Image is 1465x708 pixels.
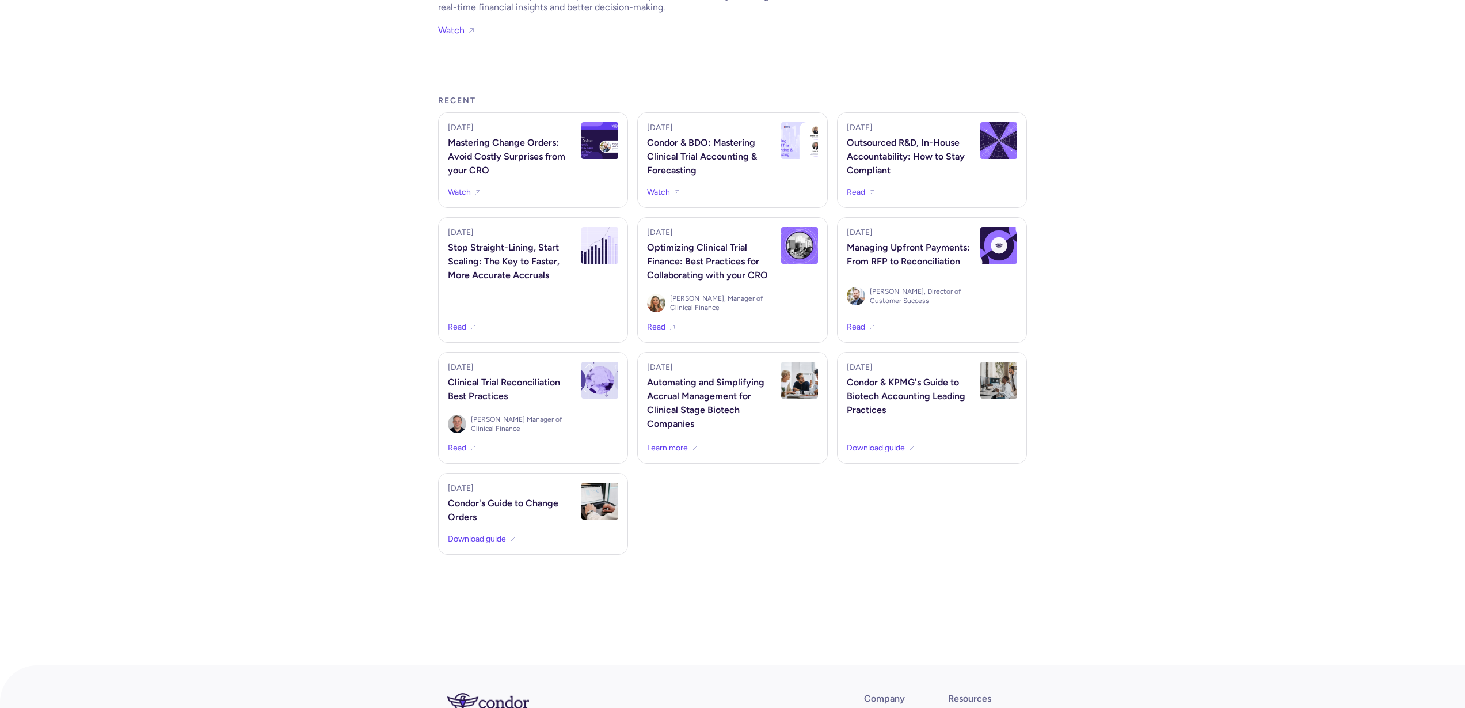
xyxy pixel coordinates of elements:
div: [DATE] [847,122,873,134]
div: [DATE] [647,227,673,238]
div: [DATE] [847,362,873,373]
div: [PERSON_NAME], Manager of Clinical Finance [670,294,774,312]
a: Condor & KPMG's Guide to Biotech Accounting Leading Practices [847,376,974,417]
a: Learn more [647,442,688,454]
a: Read [647,321,665,333]
a: Stop Straight-Lining, Start Scaling: The Key to Faster, More Accurate Accruals [448,241,575,282]
a: Condor & BDO: Mastering Clinical Trial Accounting & Forecasting [647,136,774,177]
div: Resources [948,693,991,705]
a: Mastering Change Orders: Avoid Costly Surprises from your CRO [448,136,575,177]
a: Download guide [448,533,506,545]
a: Clinical Trial Reconciliation Best Practices [448,376,575,403]
div: [DATE] [647,122,673,134]
div: [DATE] [448,227,474,238]
div: [PERSON_NAME] Manager of Clinical Finance [471,415,575,433]
div: [DATE] [847,227,873,238]
a: Read [448,442,466,454]
div: Recent [438,89,1028,112]
div: [DATE] [448,362,474,373]
a: Watch [438,22,465,38]
div: [PERSON_NAME], Director of Customer Success [870,287,974,305]
a: Automating and Simplifying Accrual Management for Clinical Stage Biotech Companies [647,376,774,431]
a: Read [448,321,466,333]
a: Read [847,321,865,333]
a: Watch [448,187,471,198]
a: Condor's Guide to Change Orders [448,497,575,524]
a: Download guide [847,442,905,454]
a: Watch [647,187,670,198]
div: [DATE] [448,483,474,494]
a: Read [847,187,865,198]
div: Company [864,693,905,705]
div: [DATE] [647,362,673,373]
a: Optimizing Clinical Trial Finance: Best Practices for Collaborating with your CRO [647,241,774,282]
a: Managing Upfront Payments: From RFP to Reconciliation [847,241,974,268]
div: [DATE] [448,122,474,134]
a: Outsourced R&D, In-House Accountability: How to Stay Compliant [847,136,974,177]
